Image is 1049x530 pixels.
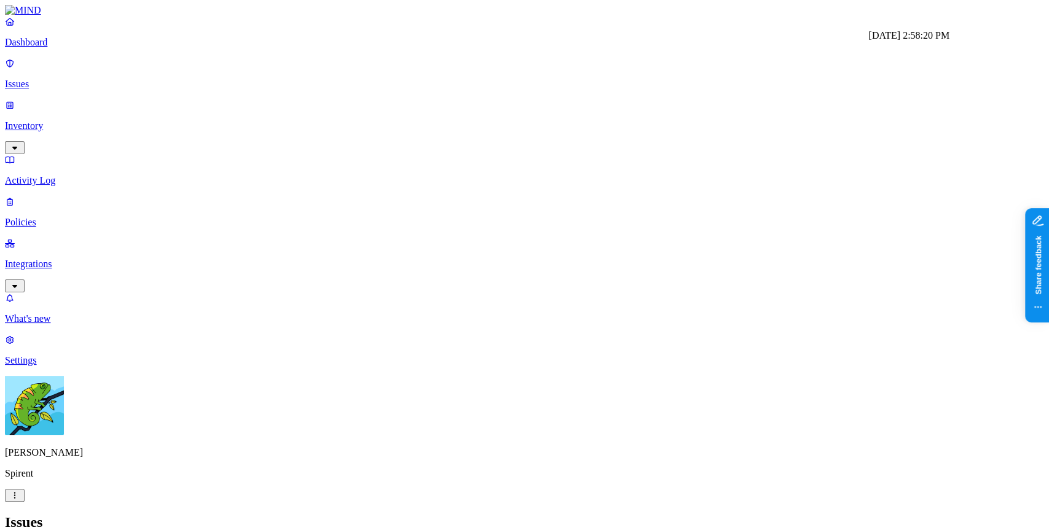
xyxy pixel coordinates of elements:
[5,447,1044,458] p: [PERSON_NAME]
[5,37,1044,48] p: Dashboard
[5,468,1044,479] p: Spirent
[5,259,1044,270] p: Integrations
[5,313,1044,324] p: What's new
[5,217,1044,228] p: Policies
[868,30,949,41] div: [DATE] 2:58:20 PM
[5,120,1044,131] p: Inventory
[5,175,1044,186] p: Activity Log
[5,376,64,435] img: Yuval Meshorer
[5,5,41,16] img: MIND
[5,355,1044,366] p: Settings
[5,79,1044,90] p: Issues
